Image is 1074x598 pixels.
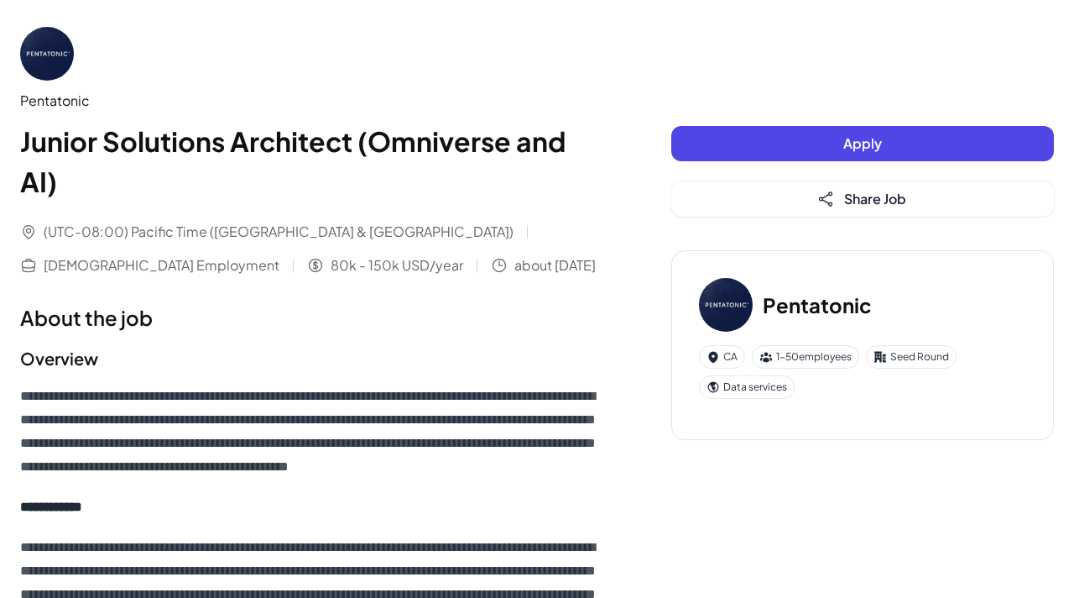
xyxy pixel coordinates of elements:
h1: Junior Solutions Architect (Omniverse and AI) [20,121,604,202]
span: about [DATE] [514,255,596,275]
span: (UTC-08:00) Pacific Time ([GEOGRAPHIC_DATA] & [GEOGRAPHIC_DATA]) [44,222,514,242]
div: Data services [699,375,795,399]
span: [DEMOGRAPHIC_DATA] Employment [44,255,279,275]
span: 80k - 150k USD/year [331,255,463,275]
h3: Pentatonic [763,290,872,320]
span: Apply [843,134,882,152]
h2: Overview [20,346,604,371]
div: Seed Round [866,345,957,369]
img: Pe [699,278,753,332]
div: CA [699,345,745,369]
span: Share Job [844,190,906,207]
button: Apply [671,126,1054,161]
div: Pentatonic [20,91,604,111]
button: Share Job [671,181,1054,217]
h1: About the job [20,302,604,333]
div: 1-50 employees [752,345,859,369]
img: Pe [20,27,74,81]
